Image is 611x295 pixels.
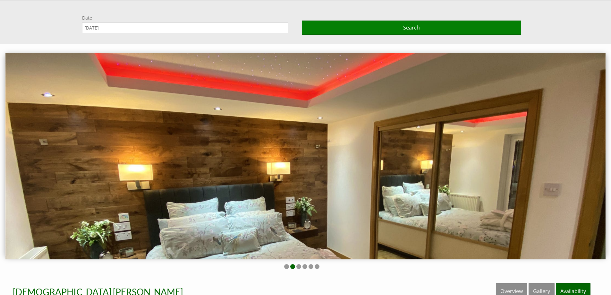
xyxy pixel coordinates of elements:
[82,15,288,21] label: Date
[82,22,288,33] input: Arrival Date
[403,24,420,31] span: Search
[302,21,521,35] button: Search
